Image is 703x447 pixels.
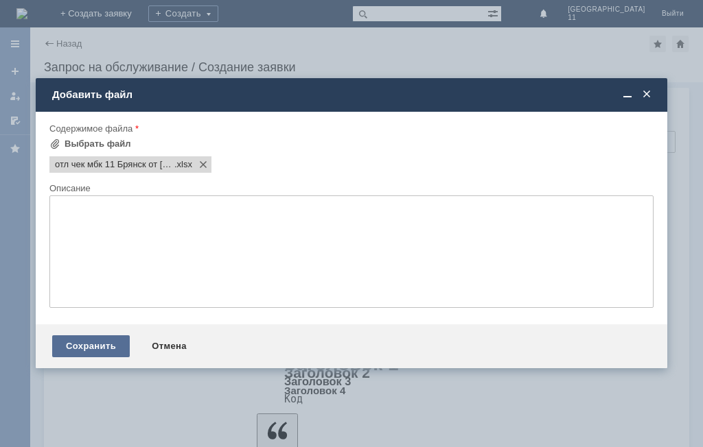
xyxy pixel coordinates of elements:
[55,159,174,170] span: отл чек мбк 11 Брянск от 10.09.2025.xlsx
[621,88,634,101] span: Свернуть (Ctrl + M)
[49,184,651,193] div: Описание
[65,138,131,149] div: Выбрать файл
[5,5,200,16] div: мбк 11 Брянск. отложенные чеки
[640,88,654,101] span: Закрыть
[52,88,654,101] div: Добавить файл
[174,159,192,170] span: отл чек мбк 11 Брянск от 10.09.2025.xlsx
[49,124,651,133] div: Содержимое файла
[5,16,200,38] div: СПК [PERSON_NAME] Прошу удалить отл чек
